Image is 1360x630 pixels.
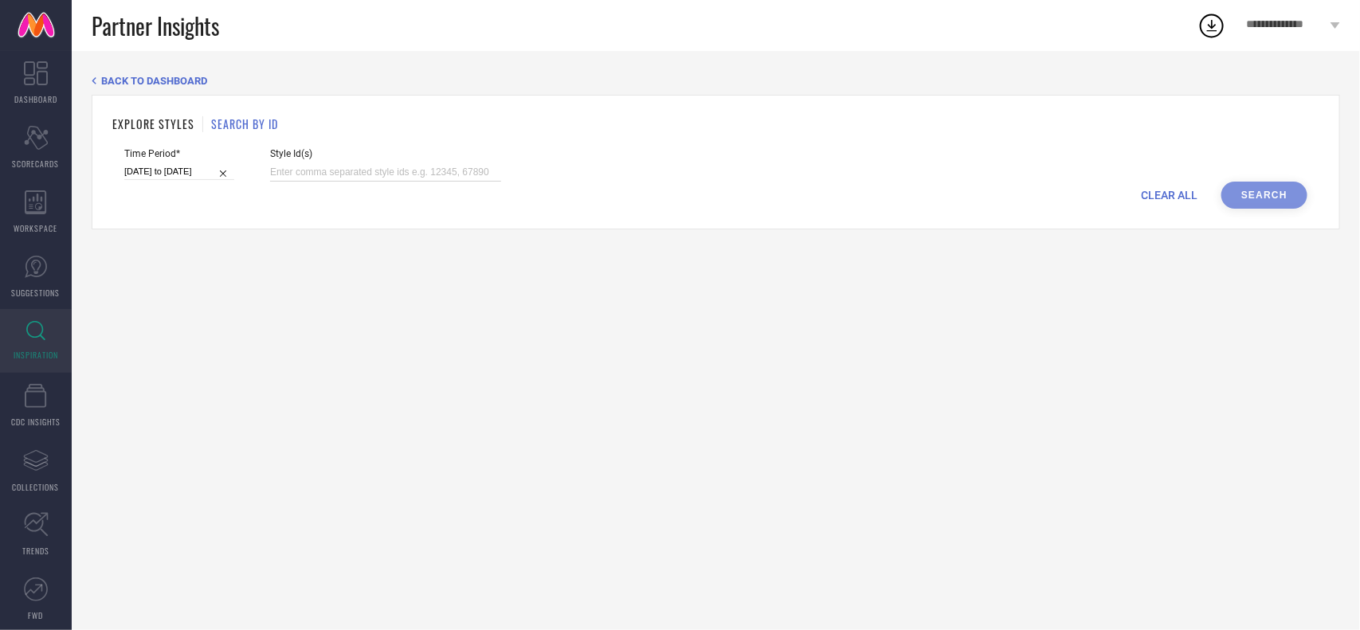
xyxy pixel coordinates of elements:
[22,545,49,557] span: TRENDS
[92,10,219,42] span: Partner Insights
[11,416,61,428] span: CDC INSIGHTS
[101,75,207,87] span: BACK TO DASHBOARD
[124,148,234,159] span: Time Period*
[211,115,278,132] h1: SEARCH BY ID
[14,349,58,361] span: INSPIRATION
[112,115,194,132] h1: EXPLORE STYLES
[29,609,44,621] span: FWD
[92,75,1340,87] div: Back TO Dashboard
[14,93,57,105] span: DASHBOARD
[124,163,234,180] input: Select time period
[14,222,58,234] span: WORKSPACE
[1197,11,1226,40] div: Open download list
[270,148,501,159] span: Style Id(s)
[13,481,60,493] span: COLLECTIONS
[13,158,60,170] span: SCORECARDS
[1141,189,1197,202] span: CLEAR ALL
[12,287,61,299] span: SUGGESTIONS
[270,163,501,182] input: Enter comma separated style ids e.g. 12345, 67890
